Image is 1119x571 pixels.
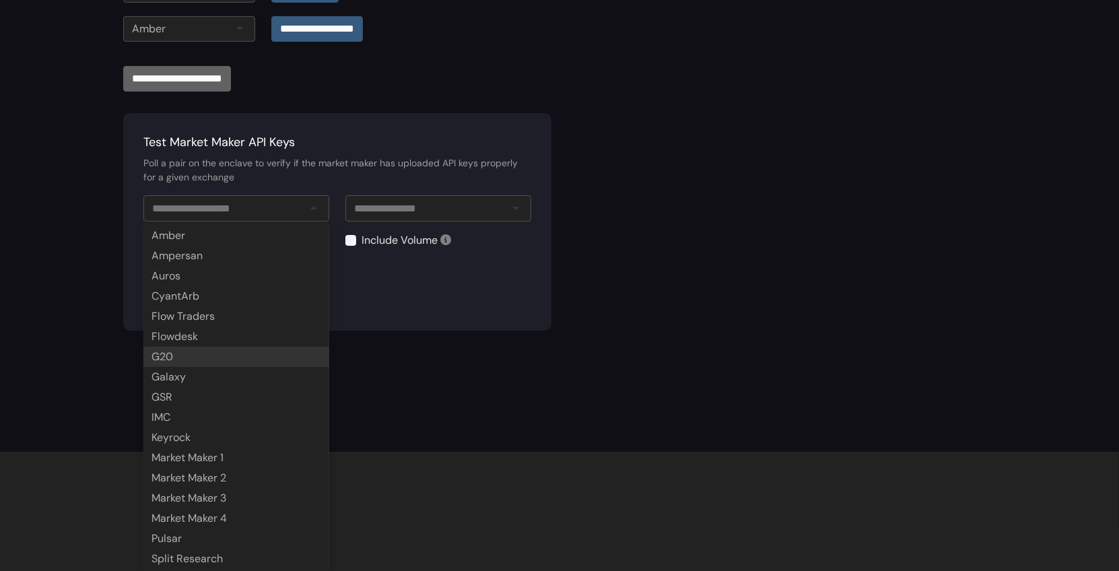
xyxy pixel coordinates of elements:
[143,306,329,327] div: Flow Traders
[143,226,329,246] div: Amber
[143,266,329,286] div: Auros
[143,387,329,407] div: GSR
[362,232,438,248] label: Include Volume
[143,448,329,468] div: Market Maker 1
[143,286,329,306] div: CyantArb
[143,246,329,266] div: Ampersan
[143,529,329,549] div: Pulsar
[143,488,329,508] div: Market Maker 3
[143,549,329,569] div: Split Research
[143,407,329,428] div: IMC
[143,367,329,387] div: Galaxy
[143,156,531,184] div: Poll a pair on the enclave to verify if the market maker has uploaded API keys properly for a giv...
[143,428,329,448] div: Keyrock
[143,468,329,488] div: Market Maker 2
[143,327,329,347] div: Flowdesk
[132,21,166,37] div: Amber
[143,133,531,152] div: Test Market Maker API Keys
[143,508,329,529] div: Market Maker 4
[143,347,329,367] div: G20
